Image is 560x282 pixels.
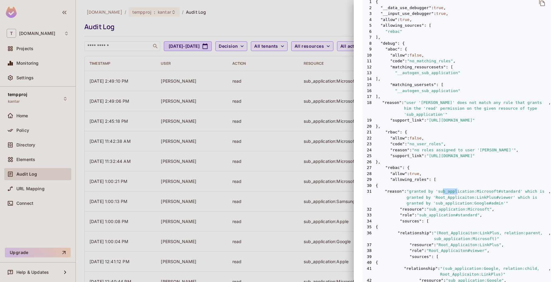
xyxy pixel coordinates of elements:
[363,58,376,64] span: 11
[436,242,501,248] span: "Root_Applicaiton:LinkPlus"
[410,171,419,177] span: true
[407,135,410,141] span: :
[390,52,407,58] span: "allow"
[405,58,407,64] span: :
[436,82,444,88] span: : [
[363,123,551,129] span: },
[363,46,376,52] span: 9
[363,100,376,118] span: 18
[419,171,422,177] span: ,
[363,159,376,165] span: 26
[417,212,480,218] span: "sub_application#standard"
[363,17,376,23] span: 4
[404,100,548,118] span: "user '[PERSON_NAME]' does not match any rule that grants him the 'read' permission on the given ...
[400,46,407,52] span: : {
[395,88,460,94] span: "__autogen_sub_application"
[385,46,400,52] span: "abac"
[487,248,489,254] span: ,
[363,135,376,141] span: 22
[427,206,492,212] span: "sub_application:Microsoft"
[400,129,407,135] span: : {
[407,141,444,147] span: "no_user_roles"
[363,147,376,153] span: 24
[363,76,551,82] span: ],
[380,17,397,23] span: "allow"
[363,70,376,76] span: 13
[410,254,431,260] span: "sources"
[431,230,434,242] span: :
[453,58,456,64] span: ,
[407,171,410,177] span: :
[380,22,424,29] span: "allowing_sources"
[363,248,376,254] span: 38
[410,135,422,141] span: false
[424,248,427,254] span: :
[407,58,453,64] span: "no_matching_rules"
[363,183,376,189] span: 30
[363,153,376,159] span: 25
[363,260,376,266] span: 40
[410,52,422,58] span: false
[390,171,407,177] span: "allow"
[548,100,551,118] span: ,
[363,94,376,100] span: 17
[390,153,424,159] span: "support_link"
[363,224,551,230] span: {
[363,82,376,88] span: 15
[363,212,376,218] span: 33
[412,147,516,153] span: "no roles assigned to user '[PERSON_NAME]'"
[385,165,402,171] span: "rebac"
[390,141,405,147] span: "code"
[363,171,376,177] span: 28
[363,177,376,183] span: 29
[363,88,376,94] span: 16
[492,206,494,212] span: ,
[410,242,434,248] span: "resource"
[480,212,482,218] span: ,
[424,117,427,123] span: :
[363,266,376,277] span: 41
[363,254,376,260] span: 39
[424,206,427,212] span: :
[402,165,410,171] span: : {
[434,242,436,248] span: :
[363,188,376,206] span: 31
[363,29,376,35] span: 6
[380,40,397,46] span: "debug"
[402,100,404,118] span: :
[400,212,414,218] span: "role"
[434,230,548,242] span: "(Root_Applicaiton:LinkPlus, relation:parent, sub_application:Microsoft)"
[363,22,376,29] span: 5
[427,117,475,123] span: "[URL][DOMAIN_NAME]"
[363,260,551,266] span: {
[501,242,504,248] span: ,
[422,52,424,58] span: ,
[434,5,444,11] span: true
[548,188,551,206] span: ,
[363,218,376,224] span: 34
[380,11,434,17] span: "__input_use_debugger"
[422,218,429,224] span: : [
[363,34,376,40] span: 7
[400,218,422,224] span: "sources"
[390,135,407,141] span: "allow"
[444,141,446,147] span: ,
[363,165,376,171] span: 27
[424,153,427,159] span: :
[429,177,436,183] span: : [
[398,230,432,242] span: "relationship"
[436,11,446,17] span: true
[385,29,402,35] span: "rebac"
[390,177,429,183] span: "allowing_roles"
[407,188,548,206] span: "granted by 'sub_application:Microsoft#standard' which is granted by 'Root_Applicaiton:LinkPlus#v...
[410,17,412,23] span: ,
[407,52,410,58] span: :
[363,206,376,212] span: 32
[395,70,460,76] span: "__autogen_sub_application"
[363,40,376,46] span: 8
[414,212,417,218] span: :
[424,22,431,29] span: : [
[380,5,431,11] span: "__data_use_debugger"
[422,135,424,141] span: ,
[410,147,412,153] span: :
